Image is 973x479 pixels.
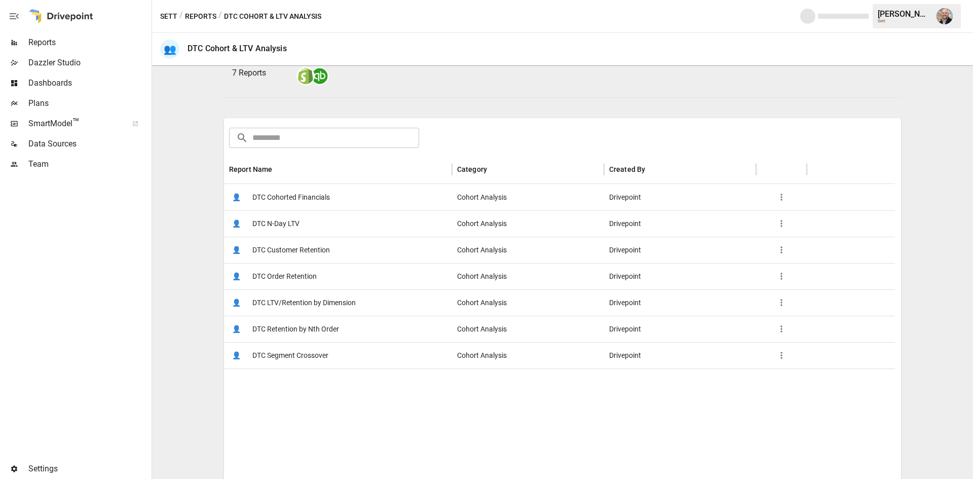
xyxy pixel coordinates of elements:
div: Cohort Analysis [452,316,604,342]
span: 👤 [229,216,244,231]
span: 👤 [229,190,244,205]
div: / [218,10,222,23]
button: Sort [646,162,660,176]
div: Drivepoint [604,289,756,316]
span: DTC Cohorted Financials [252,185,330,210]
p: 7 Reports [232,67,288,79]
div: Created By [609,165,646,173]
div: Drivepoint [604,237,756,263]
button: Reports [185,10,216,23]
div: Cohort Analysis [452,237,604,263]
div: / [179,10,183,23]
div: Cohort Analysis [452,263,604,289]
div: Drivepoint [604,316,756,342]
div: Category [457,165,487,173]
div: Drivepoint [604,342,756,369]
span: DTC Segment Crossover [252,343,328,369]
div: Cohort Analysis [452,184,604,210]
button: Sort [274,162,288,176]
span: Team [28,158,149,170]
span: Plans [28,97,149,109]
span: Dazzler Studio [28,57,149,69]
span: DTC LTV/Retention by Dimension [252,290,356,316]
span: Reports [28,36,149,49]
div: Drivepoint [604,210,756,237]
span: 👤 [229,242,244,257]
span: 👤 [229,348,244,363]
span: DTC Retention by Nth Order [252,316,339,342]
span: SmartModel [28,118,121,130]
img: quickbooks [312,68,328,84]
div: Drivepoint [604,184,756,210]
span: DTC Customer Retention [252,237,330,263]
div: DTC Cohort & LTV Analysis [188,44,287,53]
span: 👤 [229,321,244,337]
div: Sett [878,19,930,23]
span: Settings [28,463,149,475]
span: DTC Order Retention [252,264,317,289]
div: Drivepoint [604,263,756,289]
div: Cohort Analysis [452,210,604,237]
div: Report Name [229,165,273,173]
span: 👤 [229,295,244,310]
div: [PERSON_NAME] [878,9,930,19]
img: shopify [297,68,314,84]
span: 👤 [229,269,244,284]
div: Cohort Analysis [452,342,604,369]
span: DTC N-Day LTV [252,211,300,237]
span: Data Sources [28,138,149,150]
div: Cohort Analysis [452,289,604,316]
button: Dustin Jacobson [930,2,959,30]
span: ™ [72,116,80,129]
div: 👥 [160,40,179,59]
span: Dashboards [28,77,149,89]
img: Dustin Jacobson [937,8,953,24]
button: Sett [160,10,177,23]
button: Sort [488,162,502,176]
